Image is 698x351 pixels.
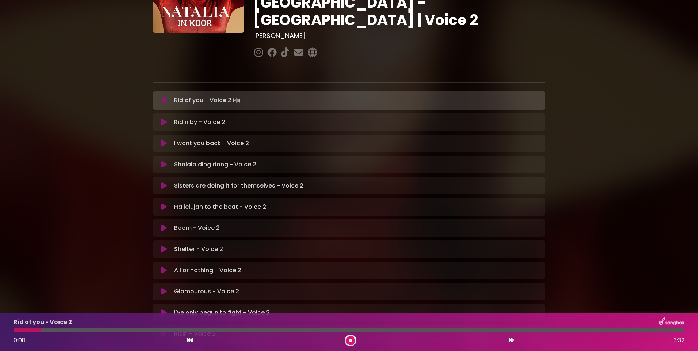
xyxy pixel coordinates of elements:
p: Ridin by - Voice 2 [174,118,225,127]
p: I want you back - Voice 2 [174,139,249,148]
h3: [PERSON_NAME] [253,32,545,40]
img: songbox-logo-white.png [659,317,684,327]
span: 3:32 [674,336,684,345]
span: 0:08 [14,336,26,344]
p: I've only begun to fight - Voice 2 [174,308,270,317]
img: waveform4.gif [231,95,242,105]
p: Shalala ding dong - Voice 2 [174,160,256,169]
p: Boom - Voice 2 [174,224,220,232]
p: Sisters are doing it for themselves - Voice 2 [174,181,303,190]
p: Hallelujah to the beat - Voice 2 [174,202,266,211]
p: Rid of you - Voice 2 [174,95,242,105]
p: All or nothing - Voice 2 [174,266,241,275]
p: Shelter - Voice 2 [174,245,223,254]
p: Glamourous - Voice 2 [174,287,239,296]
p: Rid of you - Voice 2 [14,318,72,327]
